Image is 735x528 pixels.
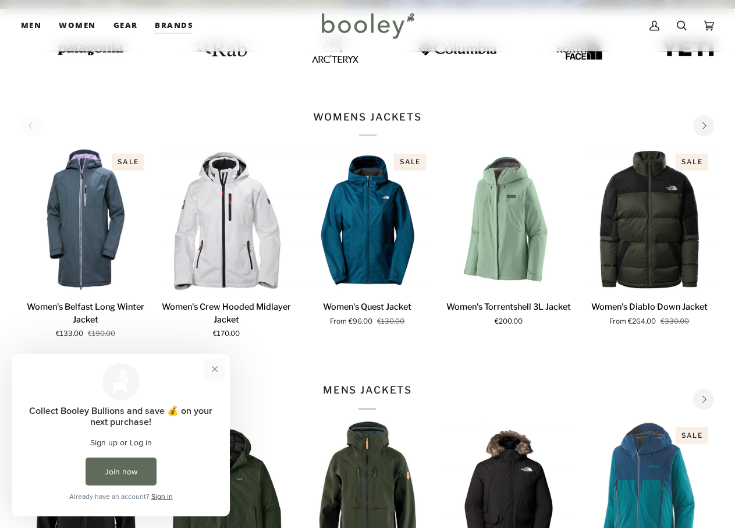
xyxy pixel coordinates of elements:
iframe: Loyalty program pop-up with offers and actions [12,354,230,516]
img: The North Face Women's Diablo Down Jacket Thyme / TNF Black - Booley Galway [585,148,714,292]
div: Sale [394,154,427,171]
button: Next [693,389,714,410]
p: Women's Belfast Long Winter Jacket [21,301,150,326]
product-grid-item-variant: XS / Thyme / TNF Black [585,148,714,292]
a: Women's Torrentshell 3L Jacket [444,148,573,292]
span: Brands [155,20,193,31]
span: €190.00 [88,329,115,339]
a: Women's Quest Jacket [303,148,432,292]
button: Next [693,115,714,136]
span: €200.00 [495,317,523,327]
product-grid-item-variant: XS / Midnight Petrol [303,148,432,292]
a: Women's Belfast Long Winter Jacket [21,148,150,292]
p: WOMENS JACKETS [313,110,422,137]
p: Women's Torrentshell 3L Jacket [446,301,571,314]
a: Women's Quest Jacket [303,296,432,327]
a: Women's Belfast Long Winter Jacket [21,296,150,339]
a: Women's Crew Hooded Midlayer Jacket [162,148,291,292]
span: Gear [113,20,138,31]
div: Sale [676,427,708,444]
product-grid-item: Women's Belfast Long Winter Jacket [21,148,150,339]
span: €130.00 [377,317,404,327]
product-grid-item: Women's Quest Jacket [303,148,432,327]
a: Women's Crew Hooded Midlayer Jacket [162,296,291,339]
span: €133.00 [56,329,83,339]
span: Men [21,20,41,31]
img: Patagonia Women's Torrentshell 3L Jacket Ellwood Green - Booley Galway [444,148,573,292]
p: MENS JACKETS [323,383,412,410]
product-grid-item: Women's Torrentshell 3L Jacket [444,148,573,327]
a: Women's Diablo Down Jacket [585,296,714,327]
span: Women [59,20,95,31]
p: Women's Crew Hooded Midlayer Jacket [162,301,291,326]
span: €330.00 [661,317,689,327]
a: Women's Torrentshell 3L Jacket [444,296,573,327]
product-grid-item: Women's Crew Hooded Midlayer Jacket [162,148,291,339]
product-grid-item-variant: XS / White [162,148,291,292]
a: Women's Diablo Down Jacket [585,148,714,292]
p: Women's Quest Jacket [323,301,411,314]
product-grid-item-variant: XS / Alpine Frost [21,148,150,292]
product-grid-item-variant: XS / Ellwood Green [444,148,573,292]
img: Booley [317,9,418,42]
div: Sale [112,154,144,171]
product-grid-item: Women's Diablo Down Jacket [585,148,714,327]
span: €170.00 [213,329,240,339]
img: Helly Hansen Women's Crew Hooded Midlayer Jacket White - Booley Galway [162,148,291,292]
span: From €264.00 [609,317,656,327]
div: Sale [676,154,708,171]
span: From €96.00 [330,317,372,327]
p: Women's Diablo Down Jacket [591,301,708,314]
